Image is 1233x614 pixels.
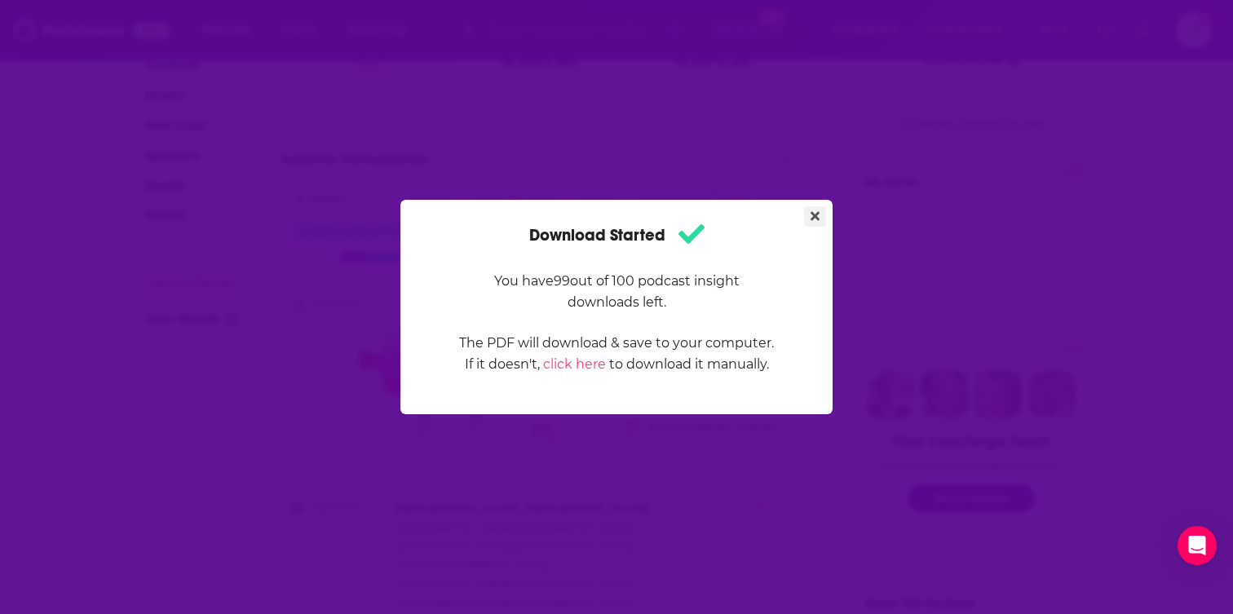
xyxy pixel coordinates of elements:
[1178,526,1217,565] div: Open Intercom Messenger
[543,356,606,372] a: click here
[458,333,775,375] p: The PDF will download & save to your computer. If it doesn't, to download it manually.
[804,206,826,227] button: Close
[529,219,705,251] h1: Download Started
[458,271,775,313] p: You have 99 out of 100 podcast insight downloads left.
